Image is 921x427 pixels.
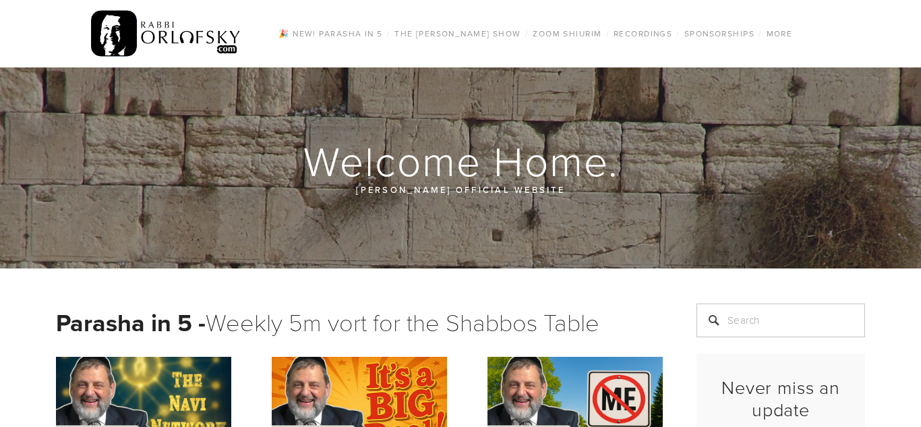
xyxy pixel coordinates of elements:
[708,376,854,420] h2: Never miss an update
[763,25,797,42] a: More
[759,28,762,39] span: /
[680,25,759,42] a: Sponsorships
[390,25,525,42] a: The [PERSON_NAME] Show
[56,304,663,341] h1: Weekly 5m vort for the Shabbos Table
[56,305,206,340] strong: Parasha in 5 -
[606,28,610,39] span: /
[525,28,529,39] span: /
[91,7,241,60] img: RabbiOrlofsky.com
[696,304,865,337] input: Search
[610,25,676,42] a: Recordings
[676,28,680,39] span: /
[529,25,605,42] a: Zoom Shiurim
[387,28,390,39] span: /
[274,25,386,42] a: 🎉 NEW! Parasha in 5
[137,182,784,197] p: [PERSON_NAME] official website
[56,139,866,182] h1: Welcome Home.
